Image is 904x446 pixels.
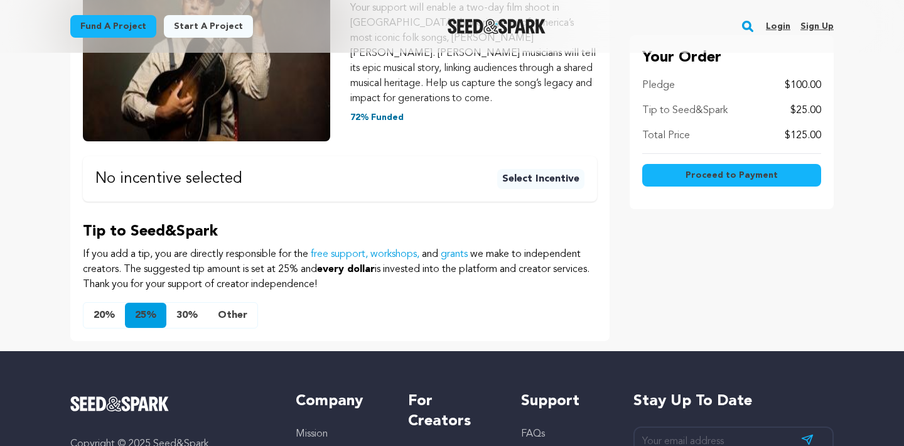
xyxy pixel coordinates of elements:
[448,19,546,34] img: Seed&Spark Logo Dark Mode
[521,391,608,411] h5: Support
[164,15,253,38] a: Start a project
[208,303,257,328] button: Other
[70,396,271,411] a: Seed&Spark Homepage
[350,111,598,124] p: 72% Funded
[642,48,821,68] p: Your Order
[166,303,208,328] button: 30%
[686,169,778,182] span: Proceed to Payment
[497,169,584,189] button: Select Incentive
[125,303,166,328] button: 25%
[448,19,546,34] a: Seed&Spark Homepage
[790,103,821,118] p: $25.00
[350,1,598,106] p: Your support will enable a two-day film shoot in [GEOGRAPHIC_DATA], honoring one of America’s mos...
[642,164,821,187] button: Proceed to Payment
[633,391,834,411] h5: Stay up to date
[296,429,328,439] a: Mission
[83,222,597,242] p: Tip to Seed&Spark
[642,103,728,118] p: Tip to Seed&Spark
[296,391,383,411] h5: Company
[441,249,468,259] a: grants
[408,391,495,432] h5: For Creators
[311,249,419,259] a: free support, workshops,
[83,247,597,292] p: If you add a tip, you are directly responsible for the and we make to independent creators. The s...
[70,396,169,411] img: Seed&Spark Logo
[642,128,690,143] p: Total Price
[785,128,821,143] p: $125.00
[95,171,242,187] p: No incentive selected
[521,429,545,439] a: FAQs
[70,15,156,38] a: Fund a project
[642,78,675,93] p: Pledge
[785,78,821,93] p: $100.00
[317,264,375,275] span: every dollar
[83,303,125,328] button: 20%
[766,16,790,36] a: Login
[800,16,834,36] a: Sign up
